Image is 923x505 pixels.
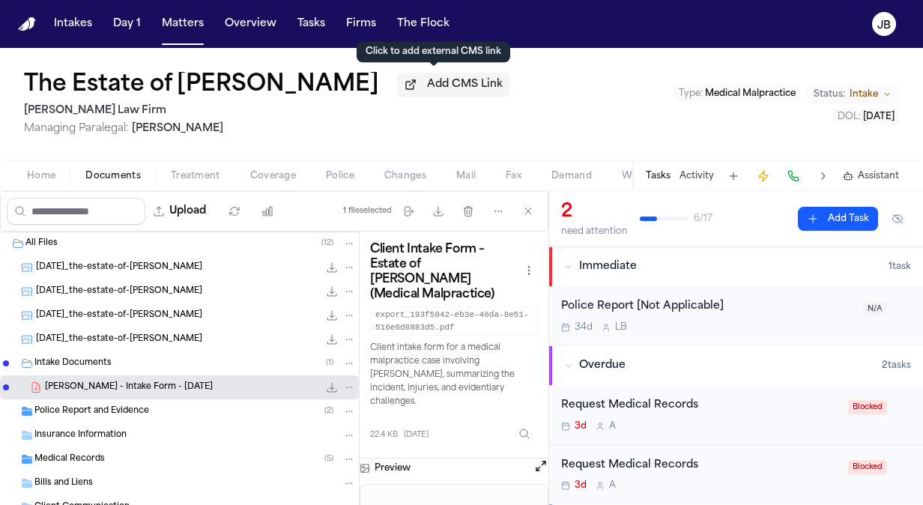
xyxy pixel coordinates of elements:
[18,17,36,31] a: Home
[36,285,202,298] span: [DATE]_the-estate-of-[PERSON_NAME]
[384,170,426,182] span: Changes
[366,46,501,58] p: Click to add external CMS link
[48,10,98,37] button: Intakes
[549,286,923,345] div: Open task: Police Report [Not Applicable]
[24,72,379,99] h1: The Estate of [PERSON_NAME]
[326,359,333,367] span: ( 1 )
[171,170,220,182] span: Treatment
[324,308,339,323] button: Download 2025-08-30_the-estate-of-gerardo-gaytan-rosa-gayton_mms_attachment
[24,123,129,134] span: Managing Paralegal:
[25,238,58,250] span: All Files
[145,198,215,225] button: Upload
[753,166,774,187] button: Create Immediate Task
[24,72,379,99] button: Edit matter name
[533,459,548,474] button: Open preview
[156,10,210,37] button: Matters
[24,102,510,120] h2: [PERSON_NAME] Law Firm
[456,170,476,182] span: Mail
[848,400,887,414] span: Blocked
[397,73,510,97] button: Add CMS Link
[107,10,147,37] button: Day 1
[609,480,616,492] span: A
[45,381,213,394] span: [PERSON_NAME] - Intake Form - [DATE]
[889,261,911,273] span: 1 task
[404,429,429,441] span: [DATE]
[427,77,503,92] span: Add CMS Link
[882,360,911,372] span: 2 task s
[324,455,333,463] span: ( 5 )
[549,346,923,385] button: Overdue2tasks
[615,321,627,333] span: L B
[579,259,637,274] span: Immediate
[863,302,887,316] span: N/A
[326,170,354,182] span: Police
[848,460,887,474] span: Blocked
[34,477,93,490] span: Bills and Liens
[833,109,899,124] button: Edit DOL: 2024-04-29
[579,358,626,373] span: Overdue
[674,86,800,101] button: Edit Type: Medical Malpractice
[370,342,538,408] p: Client intake form for a medical malpractice case involving [PERSON_NAME], summarizing the incide...
[324,260,339,275] button: Download 2025-07-29_the-estate-of-gerardo-gaytan-rosa-gayton_mms_attachment
[340,10,382,37] button: Firms
[85,170,141,182] span: Documents
[370,429,398,441] span: 22.4 KB
[798,207,878,231] button: Add Task
[36,309,202,322] span: [DATE]_the-estate-of-[PERSON_NAME]
[705,89,796,98] span: Medical Malpractice
[838,112,861,121] span: DOL :
[34,357,112,370] span: Intake Documents
[561,200,628,224] div: 2
[321,239,333,247] span: ( 12 )
[324,380,339,395] button: Download G. Gaytan - Intake Form - 7.28.25
[219,10,282,37] button: Overview
[561,298,854,315] div: Police Report [Not Applicable]
[324,332,339,347] button: Download 2025-08-30_the-estate-of-gerardo-gaytan-rosa-gayton_mms_attachment
[34,429,127,442] span: Insurance Information
[549,385,923,445] div: Open task: Request Medical Records
[343,206,392,216] div: 1 file selected
[884,207,911,231] button: Hide completed tasks (⌘⇧H)
[291,10,331,37] button: Tasks
[511,420,538,447] button: Inspect
[694,213,712,225] span: 6 / 17
[324,284,339,299] button: Download 2025-07-29_the-estate-of-gerardo-gaytan-rosa-gayton_mms_attachment
[375,462,411,474] h3: Preview
[36,261,202,274] span: [DATE]_the-estate-of-[PERSON_NAME]
[561,397,839,414] div: Request Medical Records
[370,306,538,336] code: export_193f5042-eb3e-46da-8e51-516e6d8883d5.pdf
[551,170,592,182] span: Demand
[561,226,628,238] div: need attention
[7,198,145,225] input: Search files
[858,170,899,182] span: Assistant
[324,407,333,415] span: ( 2 )
[723,166,744,187] button: Add Task
[680,170,714,182] button: Activity
[783,166,804,187] button: Make a Call
[34,453,105,466] span: Medical Records
[533,459,548,478] button: Open preview
[549,445,923,504] div: Open task: Request Medical Records
[391,10,456,37] button: The Flock
[34,405,149,418] span: Police Report and Evidence
[18,17,36,31] img: Finch Logo
[575,321,593,333] span: 34d
[806,85,899,103] button: Change status from Intake
[506,170,521,182] span: Fax
[679,89,703,98] span: Type :
[575,480,587,492] span: 3d
[646,170,671,182] button: Tasks
[609,420,616,432] span: A
[814,88,845,100] span: Status:
[27,170,55,182] span: Home
[132,123,223,134] span: [PERSON_NAME]
[850,88,878,100] span: Intake
[575,420,587,432] span: 3d
[36,333,202,346] span: [DATE]_the-estate-of-[PERSON_NAME]
[250,170,296,182] span: Coverage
